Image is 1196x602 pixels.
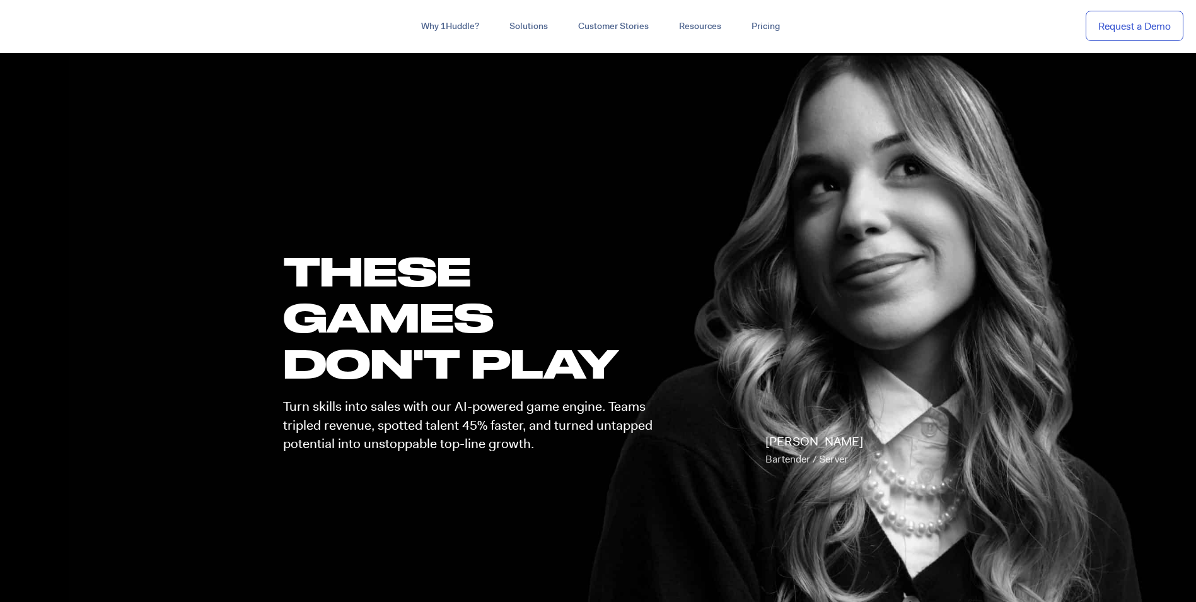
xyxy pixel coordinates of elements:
[765,433,863,468] p: [PERSON_NAME]
[283,398,664,453] p: Turn skills into sales with our AI-powered game engine. Teams tripled revenue, spotted talent 45%...
[1086,11,1183,42] a: Request a Demo
[13,14,103,38] img: ...
[406,15,494,38] a: Why 1Huddle?
[563,15,664,38] a: Customer Stories
[283,248,664,387] h1: these GAMES DON'T PLAY
[664,15,736,38] a: Resources
[736,15,795,38] a: Pricing
[765,452,848,466] span: Bartender / Server
[494,15,563,38] a: Solutions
